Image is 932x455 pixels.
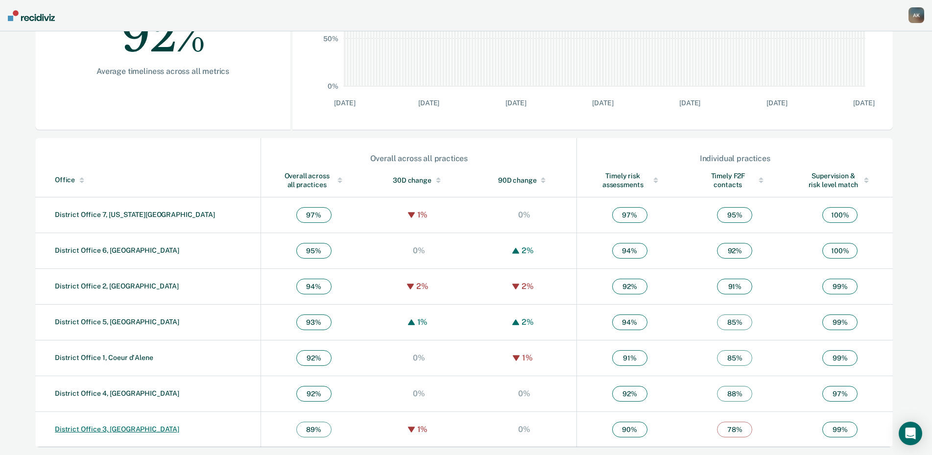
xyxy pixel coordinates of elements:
[520,353,535,362] div: 1%
[418,99,439,107] text: [DATE]
[296,422,332,437] span: 89 %
[335,99,356,107] text: [DATE]
[516,425,533,434] div: 0%
[366,164,472,197] th: Toggle SortBy
[612,279,647,294] span: 92 %
[717,243,752,259] span: 92 %
[612,207,647,223] span: 97 %
[612,314,647,330] span: 94 %
[296,243,332,259] span: 95 %
[55,282,179,290] a: District Office 2, [GEOGRAPHIC_DATA]
[717,314,752,330] span: 85 %
[261,164,366,197] th: Toggle SortBy
[415,210,430,219] div: 1%
[577,154,892,163] div: Individual practices
[612,422,647,437] span: 90 %
[822,314,858,330] span: 99 %
[415,317,430,327] div: 1%
[822,350,858,366] span: 99 %
[766,99,788,107] text: [DATE]
[822,243,858,259] span: 100 %
[410,246,428,255] div: 0%
[55,354,153,361] a: District Office 1, Coeur d'Alene
[55,246,179,254] a: District Office 6, [GEOGRAPHIC_DATA]
[35,164,261,197] th: Toggle SortBy
[516,210,533,219] div: 0%
[577,164,682,197] th: Toggle SortBy
[717,207,752,223] span: 95 %
[296,314,332,330] span: 93 %
[854,99,875,107] text: [DATE]
[262,154,576,163] div: Overall across all practices
[822,207,858,223] span: 100 %
[679,99,700,107] text: [DATE]
[386,176,452,185] div: 30D change
[296,207,332,223] span: 97 %
[597,171,663,189] div: Timely risk assessments
[55,389,179,397] a: District Office 4, [GEOGRAPHIC_DATA]
[717,422,752,437] span: 78 %
[807,171,873,189] div: Supervision & risk level match
[55,425,179,433] a: District Office 3, [GEOGRAPHIC_DATA]
[788,164,893,197] th: Toggle SortBy
[822,386,858,402] span: 97 %
[414,282,431,291] div: 2%
[67,67,259,76] div: Average timeliness across all metrics
[491,176,557,185] div: 90D change
[8,10,55,21] img: Recidiviz
[55,211,215,218] a: District Office 7, [US_STATE][GEOGRAPHIC_DATA]
[612,243,647,259] span: 94 %
[519,246,536,255] div: 2%
[612,350,647,366] span: 91 %
[908,7,924,23] button: AK
[519,282,536,291] div: 2%
[822,279,858,294] span: 99 %
[55,318,179,326] a: District Office 5, [GEOGRAPHIC_DATA]
[717,386,752,402] span: 88 %
[296,279,332,294] span: 94 %
[505,99,526,107] text: [DATE]
[410,353,428,362] div: 0%
[519,317,536,327] div: 2%
[296,350,332,366] span: 92 %
[682,164,788,197] th: Toggle SortBy
[717,279,752,294] span: 91 %
[281,171,347,189] div: Overall across all practices
[516,389,533,398] div: 0%
[717,350,752,366] span: 85 %
[410,389,428,398] div: 0%
[296,386,332,402] span: 92 %
[822,422,858,437] span: 99 %
[899,422,922,445] div: Open Intercom Messenger
[702,171,768,189] div: Timely F2F contacts
[593,99,614,107] text: [DATE]
[55,176,257,184] div: Office
[415,425,430,434] div: 1%
[612,386,647,402] span: 92 %
[472,164,577,197] th: Toggle SortBy
[908,7,924,23] div: A K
